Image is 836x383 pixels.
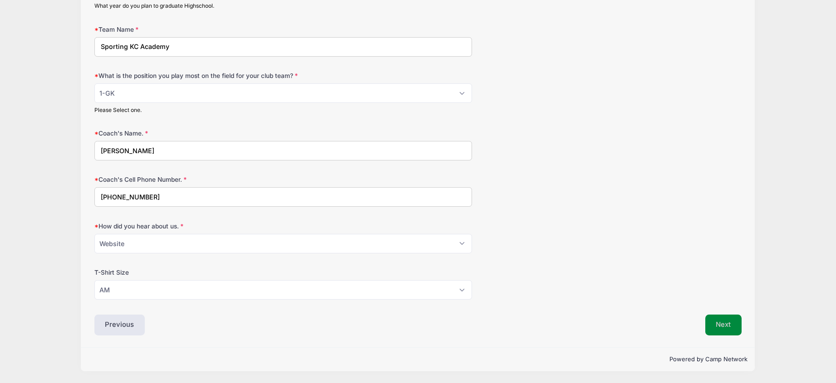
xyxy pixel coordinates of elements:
label: Coach's Cell Phone Number. [94,175,310,184]
label: What is the position you play most on the field for your club team? [94,71,310,80]
div: Please Select one. [94,106,472,114]
button: Next [705,315,742,335]
label: T-Shirt Size [94,268,310,277]
p: Powered by Camp Network [89,355,748,364]
label: Coach's Name. [94,129,310,138]
button: Previous [94,315,145,335]
div: What year do you plan to graduate Highschool. [94,2,472,10]
label: Team Name [94,25,310,34]
label: How did you hear about us. [94,222,310,231]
